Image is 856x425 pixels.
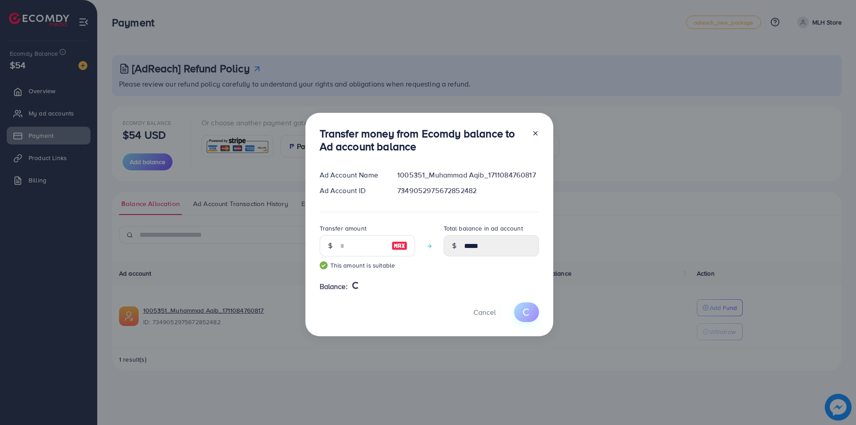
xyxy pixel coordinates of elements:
button: Cancel [462,302,507,322]
img: guide [320,261,328,269]
div: 1005351_Muhammad Aqib_1711084760817 [390,170,546,180]
h3: Transfer money from Ecomdy balance to Ad account balance [320,127,525,153]
label: Total balance in ad account [444,224,523,233]
div: 7349052975672852482 [390,186,546,196]
span: Cancel [473,307,496,317]
span: Balance: [320,281,348,292]
div: Ad Account Name [313,170,391,180]
label: Transfer amount [320,224,366,233]
img: image [391,240,407,251]
small: This amount is suitable [320,261,415,270]
div: Ad Account ID [313,186,391,196]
